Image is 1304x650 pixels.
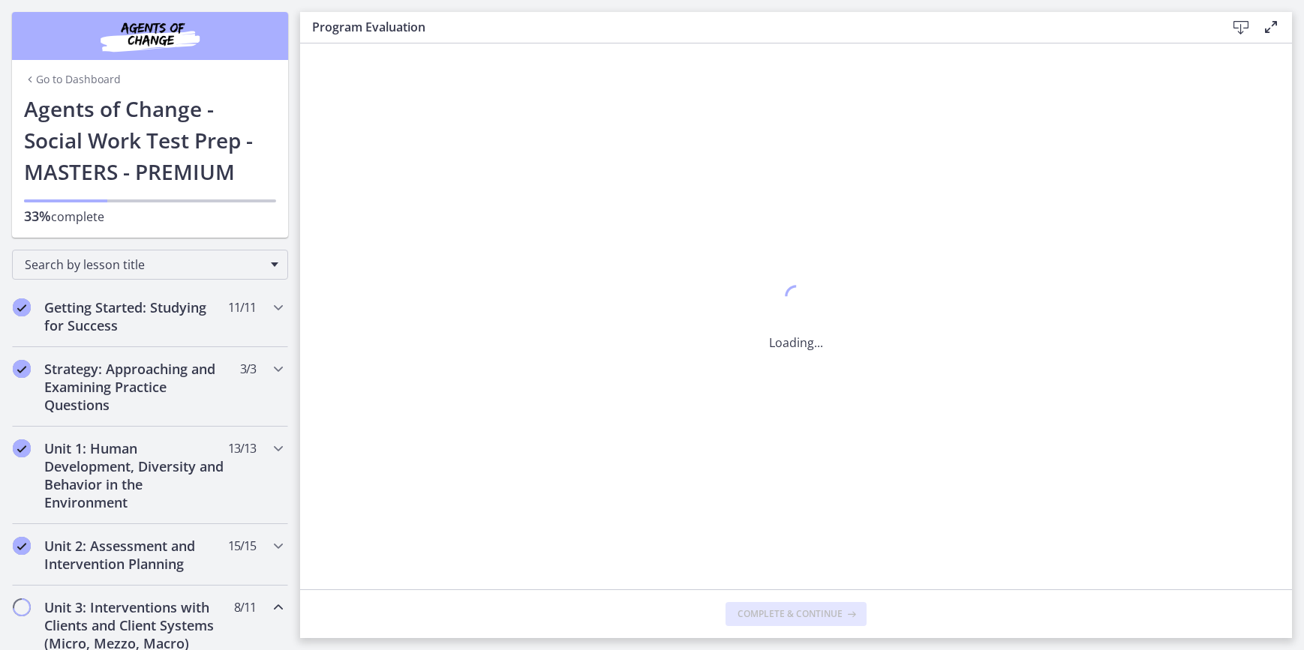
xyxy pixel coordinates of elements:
[13,537,31,555] i: Completed
[24,207,51,225] span: 33%
[24,93,276,187] h1: Agents of Change - Social Work Test Prep - MASTERS - PREMIUM
[44,439,227,511] h2: Unit 1: Human Development, Diversity and Behavior in the Environment
[13,439,31,457] i: Completed
[738,608,843,620] span: Complete & continue
[25,256,263,273] span: Search by lesson title
[228,537,256,555] span: 15 / 15
[312,18,1202,36] h3: Program Evaluation
[60,18,240,54] img: Agents of Change
[769,281,823,316] div: 1
[44,537,227,573] h2: Unit 2: Assessment and Intervention Planning
[726,602,867,626] button: Complete & continue
[24,207,276,226] p: complete
[44,360,227,414] h2: Strategy: Approaching and Examining Practice Questions
[234,598,256,616] span: 8 / 11
[12,250,288,280] div: Search by lesson title
[769,334,823,352] p: Loading...
[44,298,227,334] h2: Getting Started: Studying for Success
[13,360,31,378] i: Completed
[228,298,256,316] span: 11 / 11
[240,360,256,378] span: 3 / 3
[13,298,31,316] i: Completed
[24,72,121,87] a: Go to Dashboard
[228,439,256,457] span: 13 / 13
